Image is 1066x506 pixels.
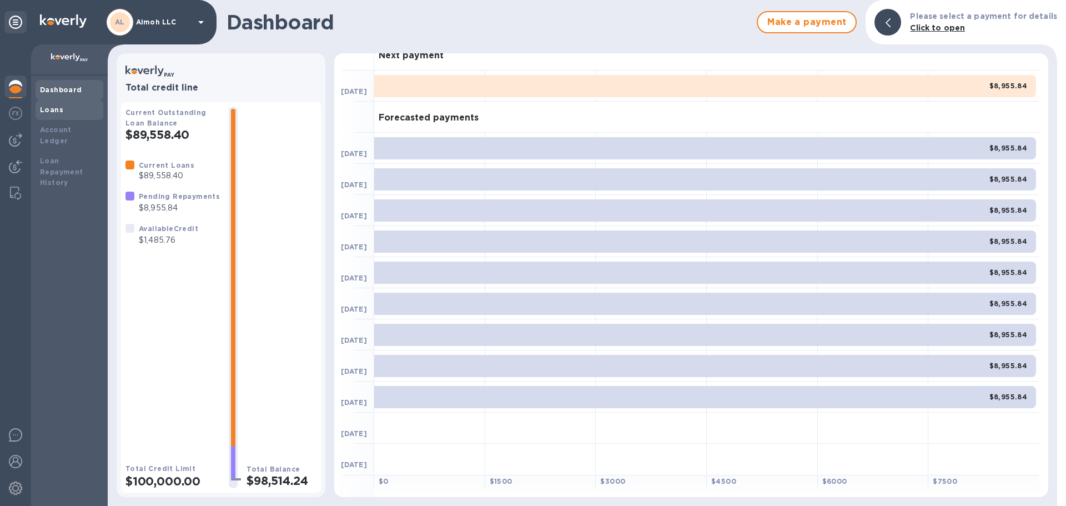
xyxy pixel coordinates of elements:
img: Logo [40,14,87,28]
b: [DATE] [341,429,367,438]
b: $8,955.84 [989,237,1028,246]
b: $8,955.84 [989,206,1028,214]
p: $8,955.84 [139,202,220,214]
b: [DATE] [341,460,367,469]
button: Make a payment [757,11,857,33]
b: [DATE] [341,149,367,158]
b: Click to open [910,23,965,32]
b: Current Loans [139,161,194,169]
b: [DATE] [341,305,367,313]
b: $ 7500 [933,477,957,485]
b: $8,955.84 [989,393,1028,401]
b: [DATE] [341,367,367,375]
b: $8,955.84 [989,299,1028,308]
b: Account Ledger [40,126,72,145]
b: $8,955.84 [989,362,1028,370]
b: [DATE] [341,336,367,344]
span: Make a payment [767,16,847,29]
b: $ 1500 [490,477,512,485]
b: $8,955.84 [989,330,1028,339]
p: $1,485.76 [139,234,198,246]
b: Pending Repayments [139,192,220,201]
b: Please select a payment for details [910,12,1057,21]
p: Aimoh LLC [136,18,192,26]
h3: Next payment [379,51,444,61]
b: [DATE] [341,181,367,189]
b: [DATE] [341,87,367,96]
b: [DATE] [341,212,367,220]
b: Loan Repayment History [40,157,83,187]
b: Total Credit Limit [125,464,195,473]
h3: Forecasted payments [379,113,479,123]
h1: Dashboard [227,11,751,34]
b: Available Credit [139,224,198,233]
b: $ 4500 [711,477,736,485]
b: $ 0 [379,477,389,485]
img: Foreign exchange [9,107,22,120]
b: $8,955.84 [989,175,1028,183]
b: AL [115,18,125,26]
b: Loans [40,106,63,114]
b: [DATE] [341,398,367,407]
b: Current Outstanding Loan Balance [125,108,207,127]
div: Unpin categories [4,11,27,33]
b: [DATE] [341,243,367,251]
b: $ 3000 [600,477,625,485]
b: Total Balance [247,465,300,473]
p: $89,558.40 [139,170,194,182]
b: $8,955.84 [989,82,1028,90]
b: $ 6000 [822,477,847,485]
h2: $100,000.00 [125,474,220,488]
b: Dashboard [40,86,82,94]
b: [DATE] [341,274,367,282]
b: $8,955.84 [989,144,1028,152]
h2: $89,558.40 [125,128,220,142]
h2: $98,514.24 [247,474,316,488]
h3: Total credit line [125,83,316,93]
b: $8,955.84 [989,268,1028,277]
